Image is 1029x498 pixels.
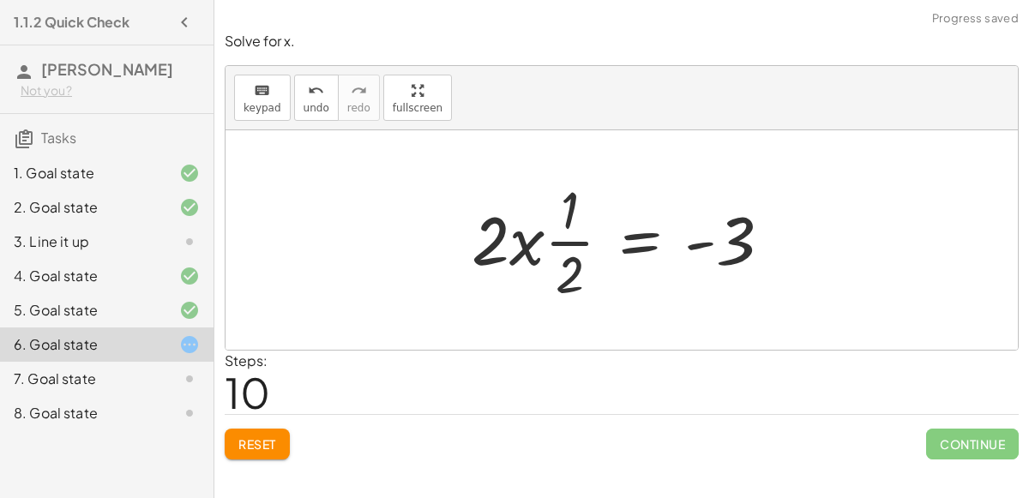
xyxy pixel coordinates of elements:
[338,75,380,121] button: redoredo
[14,300,152,321] div: 5. Goal state
[179,197,200,218] i: Task finished and correct.
[41,59,173,79] span: [PERSON_NAME]
[14,231,152,252] div: 3. Line it up
[347,102,370,114] span: redo
[41,129,76,147] span: Tasks
[234,75,291,121] button: keyboardkeypad
[14,369,152,389] div: 7. Goal state
[294,75,339,121] button: undoundo
[179,334,200,355] i: Task started.
[308,81,324,101] i: undo
[304,102,329,114] span: undo
[932,10,1019,27] span: Progress saved
[21,82,200,99] div: Not you?
[225,429,290,459] button: Reset
[179,369,200,389] i: Task not started.
[393,102,442,114] span: fullscreen
[179,231,200,252] i: Task not started.
[351,81,367,101] i: redo
[179,163,200,183] i: Task finished and correct.
[244,102,281,114] span: keypad
[383,75,452,121] button: fullscreen
[14,266,152,286] div: 4. Goal state
[14,12,129,33] h4: 1.1.2 Quick Check
[225,351,268,369] label: Steps:
[225,366,270,418] span: 10
[14,403,152,423] div: 8. Goal state
[254,81,270,101] i: keyboard
[14,334,152,355] div: 6. Goal state
[225,32,1019,51] p: Solve for x.
[179,403,200,423] i: Task not started.
[14,197,152,218] div: 2. Goal state
[14,163,152,183] div: 1. Goal state
[179,266,200,286] i: Task finished and correct.
[238,436,276,452] span: Reset
[179,300,200,321] i: Task finished and correct.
